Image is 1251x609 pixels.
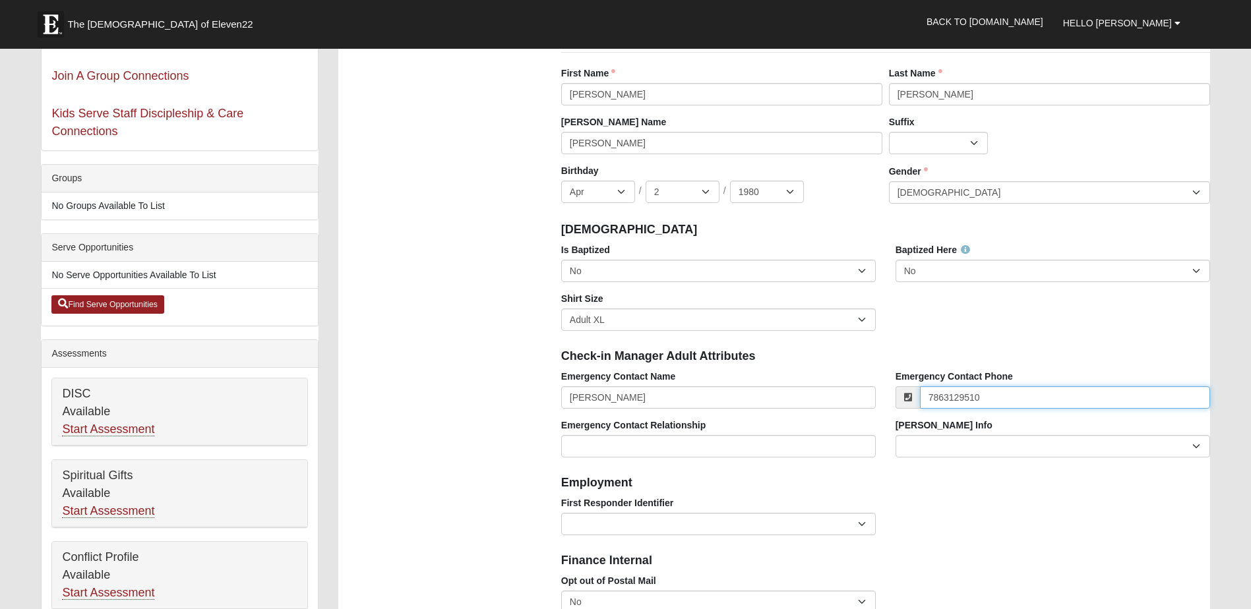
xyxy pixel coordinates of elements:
[561,419,706,432] label: Emergency Contact Relationship
[561,115,666,129] label: [PERSON_NAME] Name
[51,295,164,314] a: Find Serve Opportunities
[38,11,64,38] img: Eleven22 logo
[639,184,642,198] span: /
[723,184,726,198] span: /
[896,243,970,256] label: Baptized Here
[561,574,656,587] label: Opt out of Postal Mail
[42,234,318,262] div: Serve Opportunities
[62,586,154,600] a: Start Assessment
[896,419,992,432] label: [PERSON_NAME] Info
[51,107,243,138] a: Kids Serve Staff Discipleship & Care Connections
[42,192,318,219] li: No Groups Available To List
[561,243,610,256] label: Is Baptized
[561,164,599,177] label: Birthday
[52,460,307,527] div: Spiritual Gifts Available
[42,262,318,289] li: No Serve Opportunities Available To List
[561,292,603,305] label: Shirt Size
[561,476,1210,490] h4: Employment
[561,67,615,80] label: First Name
[1063,18,1172,28] span: Hello [PERSON_NAME]
[1053,7,1190,40] a: Hello [PERSON_NAME]
[917,5,1053,38] a: Back to [DOMAIN_NAME]
[42,340,318,368] div: Assessments
[67,18,253,31] span: The [DEMOGRAPHIC_DATA] of Eleven22
[52,542,307,609] div: Conflict Profile Available
[889,67,942,80] label: Last Name
[561,554,1210,568] h4: Finance Internal
[561,370,676,383] label: Emergency Contact Name
[31,5,295,38] a: The [DEMOGRAPHIC_DATA] of Eleven22
[561,496,673,509] label: First Responder Identifier
[561,223,1210,237] h4: [DEMOGRAPHIC_DATA]
[889,165,928,178] label: Gender
[62,422,154,436] a: Start Assessment
[62,504,154,518] a: Start Assessment
[42,165,318,192] div: Groups
[51,69,189,82] a: Join A Group Connections
[52,378,307,446] div: DISC Available
[561,349,1210,364] h4: Check-in Manager Adult Attributes
[889,115,915,129] label: Suffix
[896,370,1013,383] label: Emergency Contact Phone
